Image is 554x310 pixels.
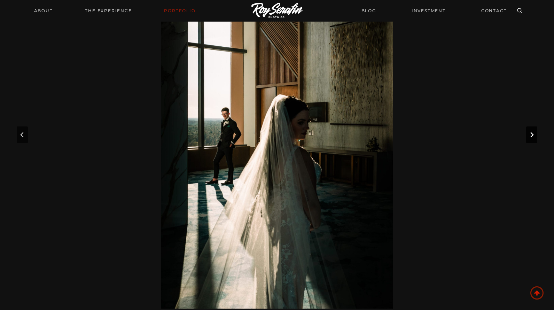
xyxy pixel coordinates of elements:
a: THE EXPERIENCE [81,6,136,16]
button: Previous slide [17,126,28,143]
nav: Primary Navigation [30,6,200,16]
a: About [30,6,57,16]
nav: Secondary Navigation [357,5,511,17]
img: Logo of Roy Serafin Photo Co., featuring stylized text in white on a light background, representi... [251,3,303,19]
button: View Search Form [515,6,524,16]
a: Scroll to top [530,286,544,300]
a: BLOG [357,5,380,17]
a: CONTACT [477,5,511,17]
a: Portfolio [160,6,200,16]
a: INVESTMENT [407,5,450,17]
button: Next slide [526,126,537,143]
